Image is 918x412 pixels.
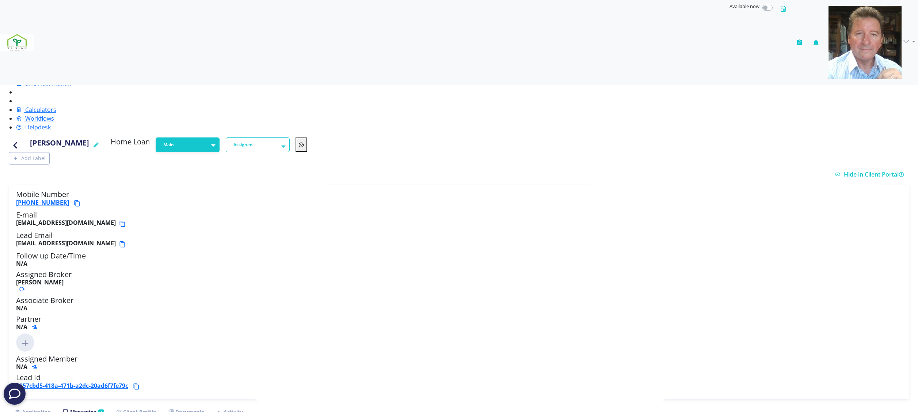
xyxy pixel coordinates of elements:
[16,296,902,312] h5: Associate Broker
[16,106,56,114] a: Calculators
[16,270,902,293] h5: Assigned Broker
[133,382,142,391] button: Copy lead id
[16,278,64,286] b: [PERSON_NAME]
[16,190,902,208] h5: Mobile Number
[16,382,128,390] a: 2857cbd5-418a-471b-a2dc-20ad6f7fe79c
[119,219,129,228] button: Copy email
[844,170,906,178] span: Hide in Client Portal
[25,106,56,114] span: Calculators
[16,199,69,207] a: [PHONE_NUMBER]
[16,114,54,122] a: Workflows
[16,231,902,249] h5: Lead Email
[16,373,902,391] h5: Lead Id
[16,240,116,249] b: [EMAIL_ADDRESS][DOMAIN_NAME]
[226,137,290,152] button: Assigned
[9,152,50,165] button: Add Label
[156,137,220,152] button: Main
[30,137,89,152] h4: [PERSON_NAME]
[73,199,83,208] button: Copy phone
[16,355,902,370] h5: Assigned Member
[16,251,86,261] span: Follow up Date/Time
[25,114,54,122] span: Workflows
[16,333,34,352] img: Click to add new member
[730,3,759,10] span: Available now
[829,6,902,79] img: 05ee49a5-7a20-4666-9e8c-f1b57a6951a1-637908577730117354.png
[16,304,27,312] b: N/A
[16,260,27,268] b: N/A
[119,240,129,249] button: Copy email
[16,79,71,87] a: SMS Automation
[16,123,51,131] a: Helpdesk
[16,219,116,228] b: [EMAIL_ADDRESS][DOMAIN_NAME]
[16,323,27,331] b: N/A
[16,363,27,371] b: N/A
[25,123,51,131] span: Helpdesk
[111,137,150,149] h5: Home Loan
[835,170,906,178] a: Hide in Client Portal
[16,315,902,330] h5: Partner
[16,211,902,228] h5: E-mail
